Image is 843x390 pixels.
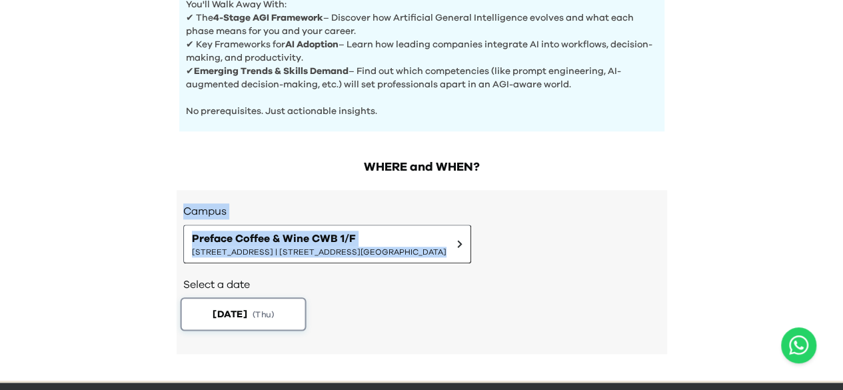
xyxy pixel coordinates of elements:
span: Preface Coffee & Wine CWB 1/F [192,231,446,247]
p: ✔ – Find out which competencies (like prompt engineering, AI-augmented decision-making, etc.) wil... [186,65,658,91]
button: Open WhatsApp chat [781,327,816,363]
span: [STREET_ADDRESS] | [STREET_ADDRESS][GEOGRAPHIC_DATA] [192,247,446,257]
span: [DATE] [213,307,247,321]
h2: Select a date [183,277,660,293]
button: [DATE](Thu) [180,297,306,331]
b: Emerging Trends & Skills Demand [194,67,349,76]
button: Preface Coffee & Wine CWB 1/F[STREET_ADDRESS] | [STREET_ADDRESS][GEOGRAPHIC_DATA] [183,225,471,263]
a: Chat with us on WhatsApp [781,327,816,363]
b: AI Adoption [285,40,339,49]
b: 4-Stage AGI Framework [213,13,323,23]
p: ✔ Key Frameworks for – Learn how leading companies integrate AI into workflows, decision-making, ... [186,38,658,65]
p: No prerequisites. Just actionable insights. [186,91,658,118]
span: ( Thu ) [253,308,274,319]
h3: Campus [183,203,660,219]
p: ✔ The – Discover how Artificial General Intelligence evolves and what each phase means for you an... [186,11,658,38]
h2: WHERE and WHEN? [177,158,667,177]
